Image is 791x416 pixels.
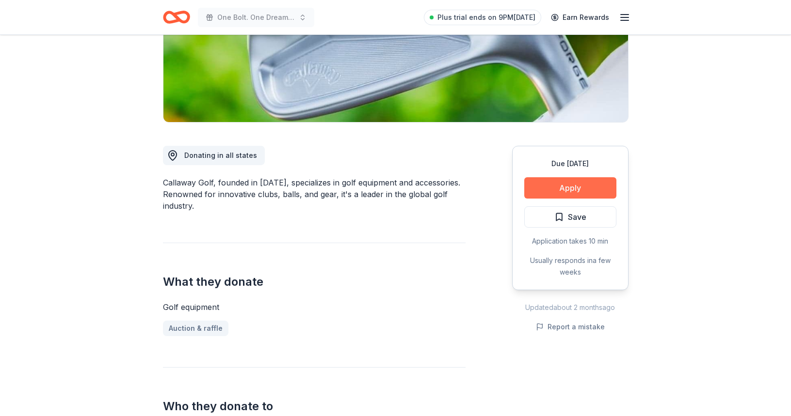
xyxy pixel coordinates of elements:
[524,235,616,247] div: Application takes 10 min
[545,9,615,26] a: Earn Rewards
[163,177,466,212] div: Callaway Golf, founded in [DATE], specializes in golf equipment and accessories. Renowned for inn...
[536,321,605,333] button: Report a mistake
[217,12,295,23] span: One Bolt. One Dream. [GEOGRAPHIC_DATA] [GEOGRAPHIC_DATA]
[163,399,466,414] h2: Who they donate to
[524,177,616,199] button: Apply
[163,6,190,29] a: Home
[424,10,541,25] a: Plus trial ends on 9PM[DATE]
[163,301,466,313] div: Golf equipment
[163,274,466,290] h2: What they donate
[163,321,228,336] a: Auction & raffle
[524,206,616,228] button: Save
[437,12,535,23] span: Plus trial ends on 9PM[DATE]
[568,211,586,223] span: Save
[524,255,616,278] div: Usually responds in a few weeks
[512,302,629,313] div: Updated about 2 months ago
[524,158,616,169] div: Due [DATE]
[198,8,314,27] button: One Bolt. One Dream. [GEOGRAPHIC_DATA] [GEOGRAPHIC_DATA]
[184,151,257,159] span: Donating in all states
